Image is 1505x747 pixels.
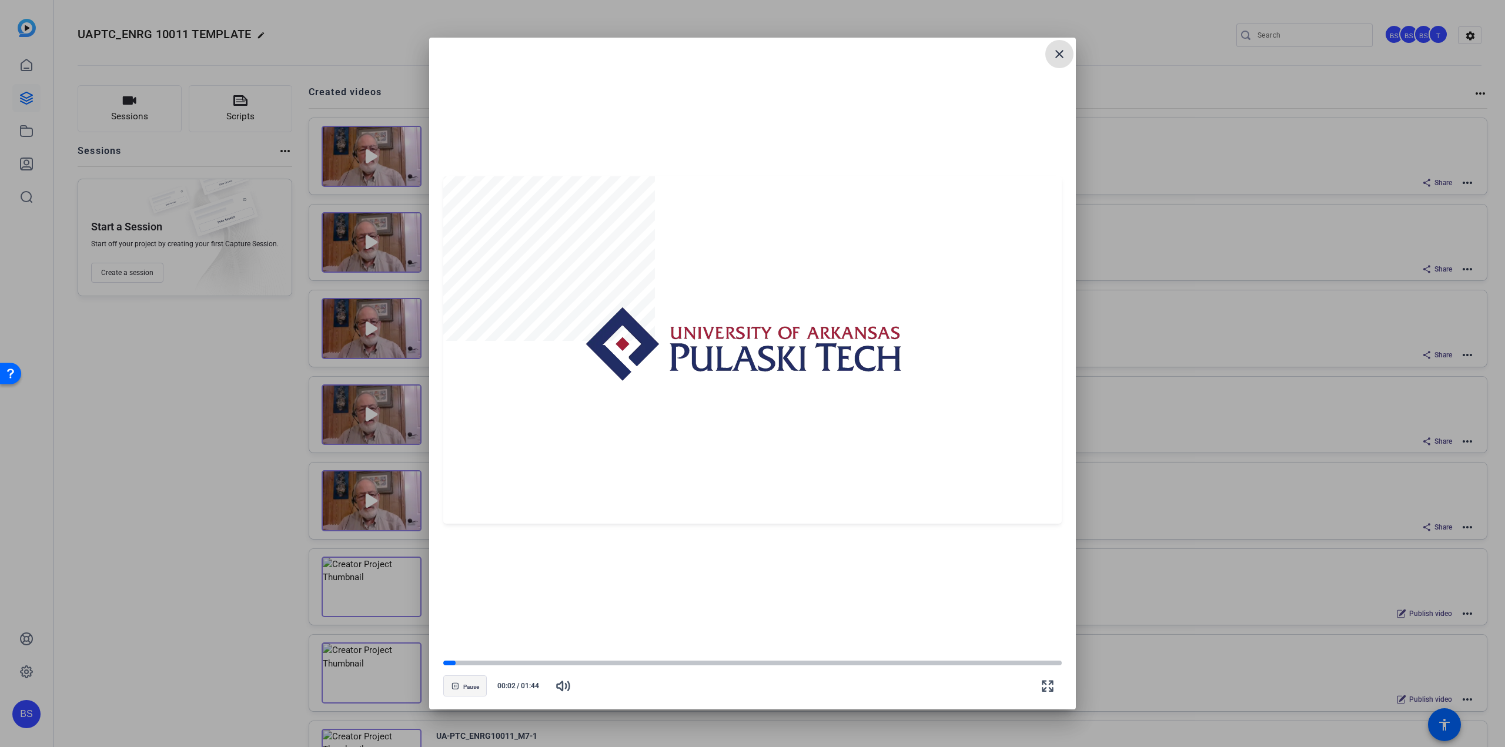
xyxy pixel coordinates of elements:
mat-icon: close [1052,47,1066,61]
button: Fullscreen [1034,672,1062,700]
button: Pause [443,675,487,696]
span: 00:02 [491,681,516,691]
span: Pause [463,684,479,691]
span: 01:44 [521,681,545,691]
button: Mute [549,672,577,700]
div: / [491,681,544,691]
